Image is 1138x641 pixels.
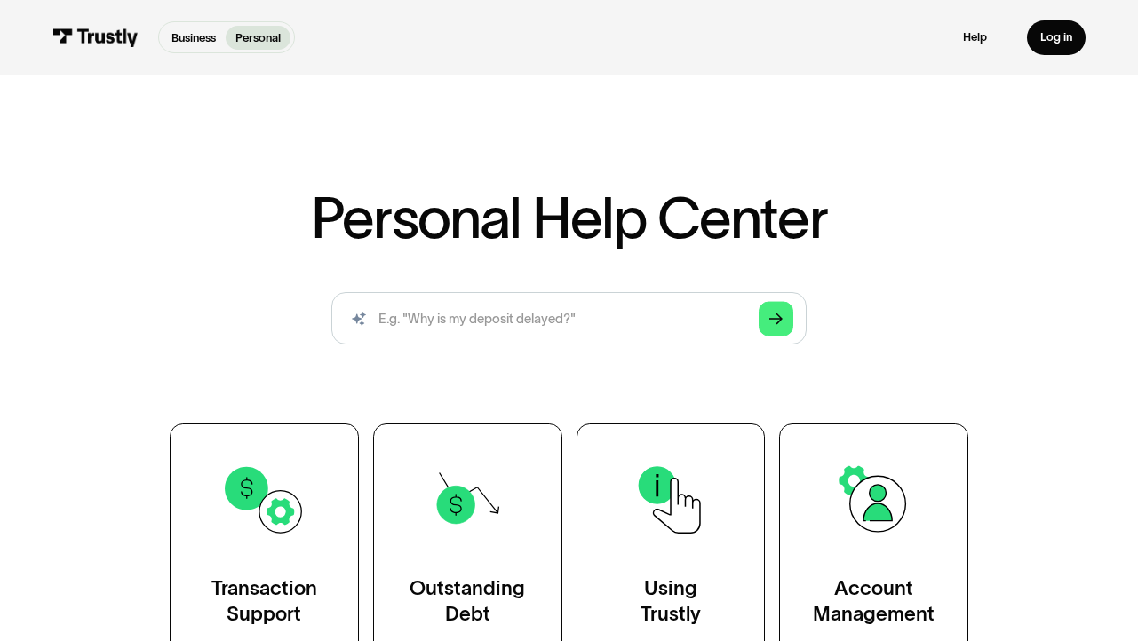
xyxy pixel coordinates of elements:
[311,189,826,247] h1: Personal Help Center
[331,292,807,344] form: Search
[963,30,987,45] a: Help
[331,292,807,344] input: search
[162,26,226,50] a: Business
[1040,30,1072,45] div: Log in
[226,26,290,50] a: Personal
[235,29,281,46] p: Personal
[813,575,935,628] div: Account Management
[410,575,525,628] div: Outstanding Debt
[171,29,216,46] p: Business
[53,28,139,46] img: Trustly Logo
[211,575,317,628] div: Transaction Support
[641,575,701,628] div: Using Trustly
[1027,20,1086,55] a: Log in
